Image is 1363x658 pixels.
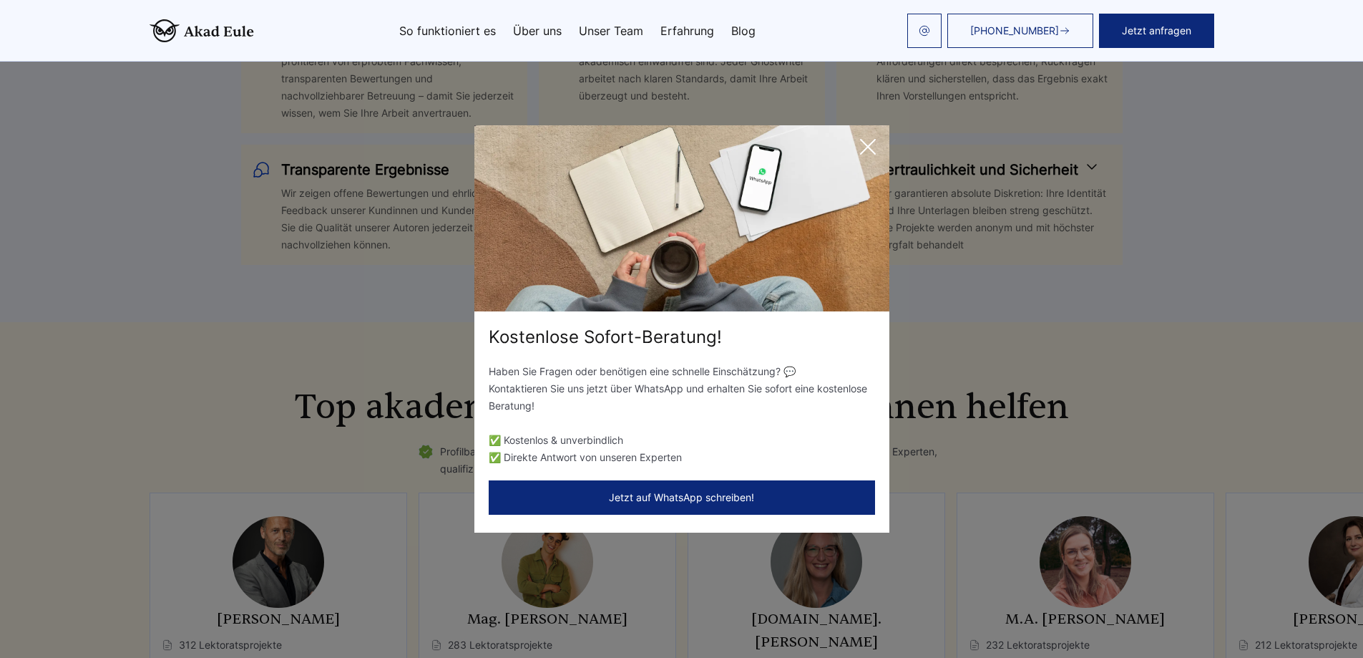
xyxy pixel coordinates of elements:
[947,14,1093,48] a: [PHONE_NUMBER]
[919,25,930,37] img: email
[579,25,643,37] a: Unser Team
[731,25,756,37] a: Blog
[489,363,875,415] p: Haben Sie Fragen oder benötigen eine schnelle Einschätzung? 💬 Kontaktieren Sie uns jetzt über Wha...
[150,19,254,42] img: logo
[489,480,875,515] button: Jetzt auf WhatsApp schreiben!
[660,25,714,37] a: Erfahrung
[474,125,889,311] img: exit
[970,25,1059,37] span: [PHONE_NUMBER]
[489,449,875,466] li: ✅ Direkte Antwort von unseren Experten
[474,326,889,349] div: Kostenlose Sofort-Beratung!
[1099,14,1214,48] button: Jetzt anfragen
[489,432,875,449] li: ✅ Kostenlos & unverbindlich
[513,25,562,37] a: Über uns
[399,25,496,37] a: So funktioniert es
